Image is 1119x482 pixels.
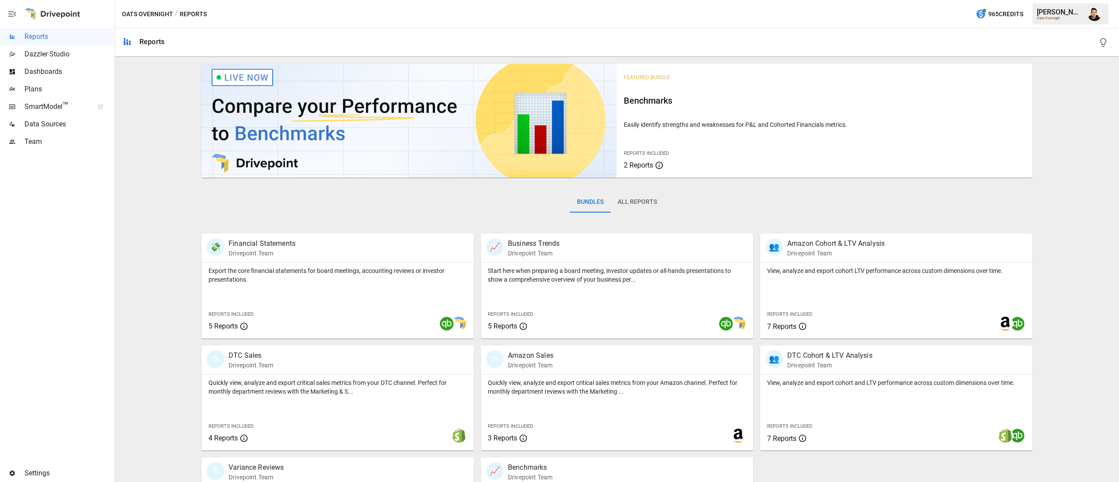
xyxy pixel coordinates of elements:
div: 📈 [486,238,504,256]
span: 5 Reports [209,322,238,330]
span: Dazzler Studio [24,49,113,59]
span: SmartModel [24,101,88,112]
p: Drivepoint Team [508,361,553,370]
p: DTC Sales [229,350,273,361]
p: Drivepoint Team [787,361,872,370]
span: 2 Reports [624,161,653,169]
span: 5 Reports [488,322,517,330]
div: 👥 [765,238,783,256]
p: Drivepoint Team [229,473,284,482]
img: quickbooks [1011,317,1025,331]
span: Settings [24,468,113,479]
img: smart model [731,317,745,331]
img: amazon [731,429,745,443]
div: Oats Overnight [1037,16,1082,20]
span: 965 Credits [988,9,1023,20]
p: Start here when preparing a board meeting, investor updates or all-hands presentations to show a ... [488,266,746,284]
button: Bundles [570,192,611,213]
div: 📈 [486,462,504,480]
img: quickbooks [440,317,454,331]
span: 3 Reports [488,434,517,442]
span: Reports [24,31,113,42]
span: Reports Included [767,311,812,317]
span: Featured Bundle [624,74,670,80]
p: Drivepoint Team [229,361,273,370]
p: Drivepoint Team [787,249,885,258]
p: Drivepoint Team [229,249,295,258]
p: Amazon Cohort & LTV Analysis [787,238,885,249]
p: Financial Statements [229,238,295,249]
img: smart model [452,317,466,331]
div: 🛍 [207,350,224,368]
img: quickbooks [719,317,733,331]
img: video thumbnail [202,64,617,178]
span: Team [24,136,113,147]
button: 965Credits [972,6,1027,22]
span: Reports Included [488,311,533,317]
span: 4 Reports [209,434,238,442]
button: All Reports [611,192,664,213]
span: 7 Reports [767,434,796,443]
div: 🛍 [486,350,504,368]
p: Benchmarks [508,462,553,473]
span: Data Sources [24,119,113,129]
span: Reports Included [209,423,254,429]
span: Dashboards [24,66,113,77]
p: Variance Reviews [229,462,284,473]
span: Plans [24,84,113,94]
p: Drivepoint Team [508,249,559,258]
p: Quickly view, analyze and export critical sales metrics from your DTC channel. Perfect for monthl... [209,378,467,396]
span: Reports Included [488,423,533,429]
img: amazon [998,317,1012,331]
p: Quickly view, analyze and export critical sales metrics from your Amazon channel. Perfect for mon... [488,378,746,396]
p: DTC Cohort & LTV Analysis [787,350,872,361]
img: quickbooks [1011,429,1025,443]
p: Business Trends [508,238,559,249]
div: / [175,9,178,20]
img: Francisco Sanchez [1088,7,1102,21]
p: Export the core financial statements for board meetings, accounting reviews or investor presentat... [209,266,467,284]
div: 🗓 [207,462,224,480]
h6: Benchmarks [624,94,1025,108]
span: Reports Included [624,150,669,156]
div: [PERSON_NAME] [1037,8,1082,16]
p: Easily identify strengths and weaknesses for P&L and Cohorted Financials metrics. [624,120,1025,129]
span: 7 Reports [767,322,796,331]
div: Reports [139,38,164,46]
img: shopify [452,429,466,443]
div: 💸 [207,238,224,256]
p: View, analyze and export cohort and LTV performance across custom dimensions over time. [767,378,1025,387]
p: Drivepoint Team [508,473,553,482]
div: 👥 [765,350,783,368]
span: ™ [63,100,69,111]
img: shopify [998,429,1012,443]
p: Amazon Sales [508,350,553,361]
button: Oats Overnight [122,9,173,20]
span: Reports Included [209,311,254,317]
p: View, analyze and export cohort LTV performance across custom dimensions over time. [767,266,1025,275]
span: Reports Included [767,423,812,429]
button: Francisco Sanchez [1082,2,1107,26]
